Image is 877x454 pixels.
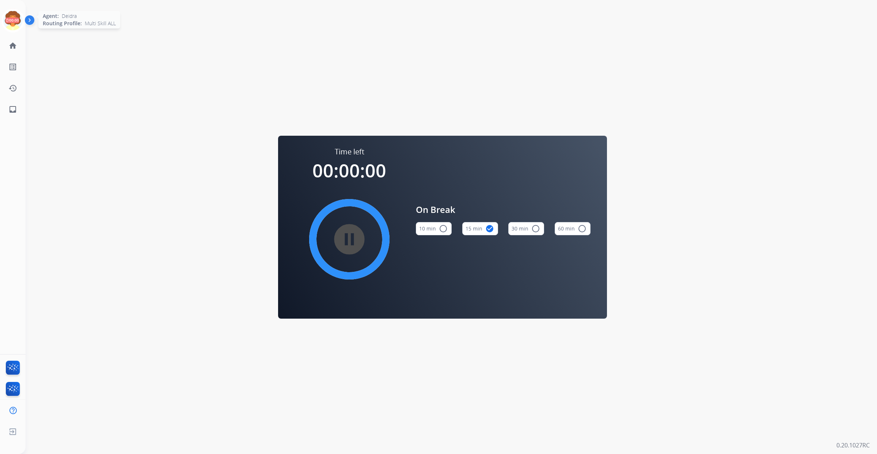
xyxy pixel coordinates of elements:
button: 15 min [462,222,498,235]
span: Agent: [43,12,59,20]
span: Multi Skill ALL [85,20,116,27]
span: Routing Profile: [43,20,82,27]
mat-icon: inbox [8,105,17,114]
span: 00:00:00 [312,158,386,183]
mat-icon: radio_button_unchecked [578,224,586,233]
button: 30 min [508,222,544,235]
mat-icon: pause_circle_filled [345,235,354,244]
mat-icon: home [8,41,17,50]
mat-icon: radio_button_unchecked [439,224,448,233]
mat-icon: check_circle [485,224,494,233]
button: 60 min [555,222,591,235]
p: 0.20.1027RC [836,441,870,450]
mat-icon: history [8,84,17,93]
span: Time left [335,147,364,157]
mat-icon: list_alt [8,63,17,71]
mat-icon: radio_button_unchecked [531,224,540,233]
button: 10 min [416,222,452,235]
span: Deidra [62,12,77,20]
span: On Break [416,203,591,216]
